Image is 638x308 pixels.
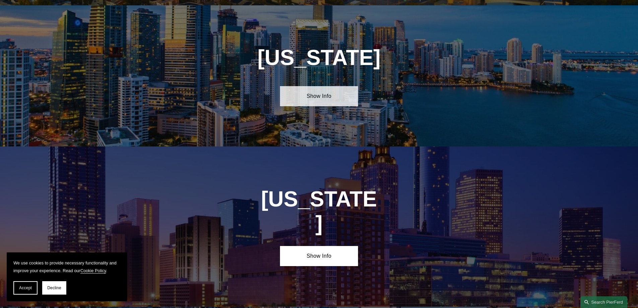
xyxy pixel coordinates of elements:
[13,259,121,274] p: We use cookies to provide necessary functionality and improve your experience. Read our .
[19,286,32,290] span: Accept
[47,286,61,290] span: Decline
[13,281,38,295] button: Accept
[241,46,397,70] h1: [US_STATE]
[280,86,358,106] a: Show Info
[280,246,358,266] a: Show Info
[80,268,106,273] a: Cookie Policy
[7,252,127,301] section: Cookie banner
[42,281,66,295] button: Decline
[261,187,378,236] h1: [US_STATE]
[580,296,627,308] a: Search this site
